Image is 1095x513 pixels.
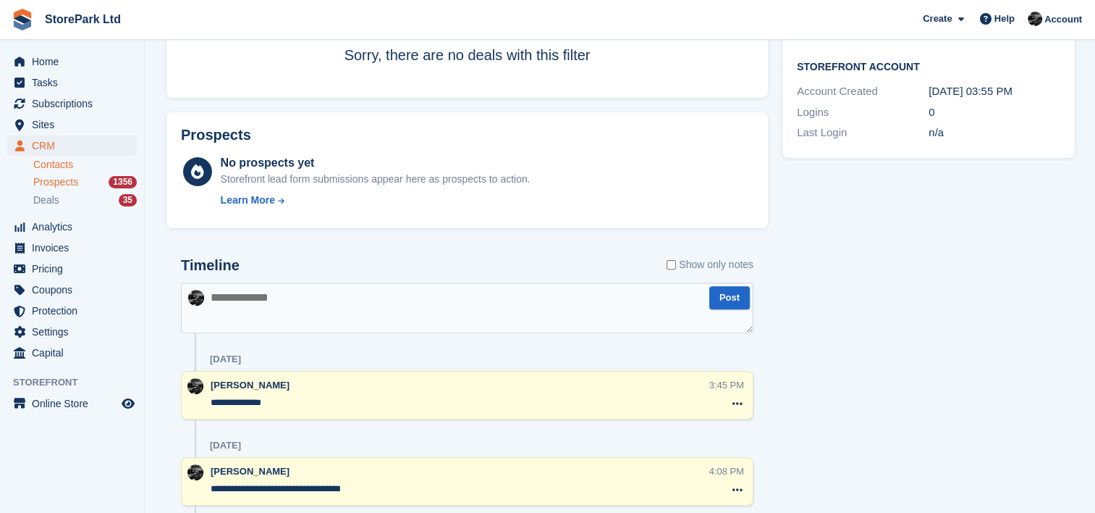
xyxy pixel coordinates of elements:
span: Storefront [13,375,144,390]
span: Subscriptions [32,93,119,114]
a: menu [7,72,137,93]
a: menu [7,135,137,156]
div: Account Created [797,83,929,100]
span: Tasks [32,72,119,93]
a: Contacts [33,158,137,172]
div: Last Login [797,125,929,141]
a: menu [7,343,137,363]
span: [PERSON_NAME] [211,466,289,477]
img: Ryan Mulcahy [187,378,203,394]
span: Sites [32,114,119,135]
span: Account [1044,12,1082,27]
div: 35 [119,194,137,207]
a: menu [7,93,137,114]
span: Protection [32,301,119,321]
div: 4:08 PM [709,464,744,478]
a: menu [7,259,137,279]
span: Create [923,12,952,26]
div: [DATE] [210,440,241,451]
img: Ryan Mulcahy [188,290,204,306]
span: Capital [32,343,119,363]
span: Coupons [32,280,119,300]
span: Sorry, there are no deals with this filter [344,47,591,63]
a: menu [7,114,137,135]
a: Deals 35 [33,193,137,208]
div: 3:45 PM [709,378,744,392]
a: menu [7,393,137,414]
span: Prospects [33,175,78,189]
span: Help [994,12,1015,26]
span: Settings [32,322,119,342]
span: Analytics [32,217,119,237]
div: Learn More [221,193,275,208]
a: menu [7,301,137,321]
h2: Storefront Account [797,59,1060,73]
img: stora-icon-8386f47178a22dfd0bd8f6a31ec36ba5ce8667c1dd55bd0f319d3a0aa187defe.svg [12,9,33,30]
input: Show only notes [667,257,676,272]
a: menu [7,51,137,72]
div: [DATE] 03:55 PM [929,83,1060,100]
span: Home [32,51,119,72]
span: CRM [32,135,119,156]
a: Learn More [221,193,530,208]
span: Deals [33,193,59,207]
h2: Timeline [181,257,240,274]
a: menu [7,322,137,342]
div: No prospects yet [221,154,530,172]
span: Invoices [32,238,119,258]
img: Ryan Mulcahy [187,464,203,480]
a: StorePark Ltd [39,7,127,31]
div: [DATE] [210,354,241,365]
button: Post [709,286,750,310]
a: menu [7,217,137,237]
div: 0 [929,104,1060,121]
div: Storefront lead form submissions appear here as prospects to action. [221,172,530,187]
div: n/a [929,125,1060,141]
a: Preview store [119,395,137,412]
span: Online Store [32,393,119,414]
div: 1356 [109,176,137,188]
div: Logins [797,104,929,121]
span: [PERSON_NAME] [211,380,289,391]
a: menu [7,238,137,258]
span: Pricing [32,259,119,279]
a: Prospects 1356 [33,175,137,190]
label: Show only notes [667,257,753,272]
a: menu [7,280,137,300]
img: Ryan Mulcahy [1028,12,1042,26]
h2: Prospects [181,127,251,143]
